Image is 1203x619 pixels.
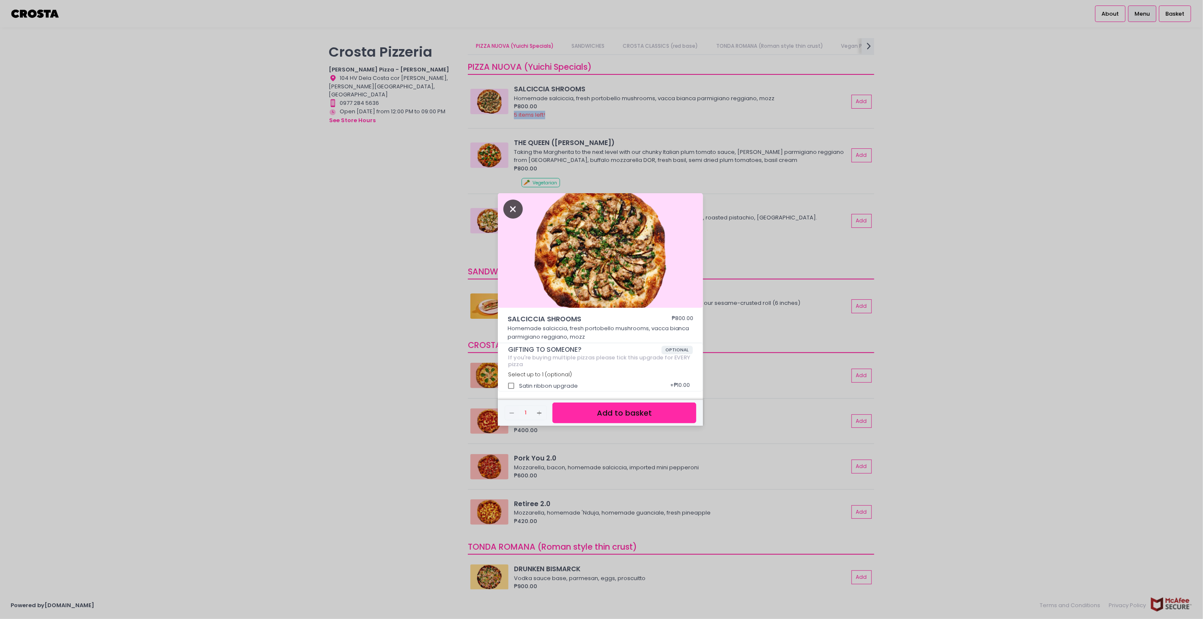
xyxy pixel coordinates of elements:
[508,371,572,378] span: Select up to 1 (optional)
[552,403,696,423] button: Add to basket
[508,314,647,324] span: SALCICCIA SHROOMS
[672,314,693,324] div: ₱800.00
[503,204,523,213] button: Close
[667,378,693,394] div: + ₱10.00
[508,324,694,341] p: Homemade salciccia, fresh portobello mushrooms, vacca bianca parmigiano reggiano, mozz
[498,193,703,308] img: SALCICCIA SHROOMS
[508,346,662,353] span: GIFTING TO SOMEONE?
[662,346,693,354] span: OPTIONAL
[508,354,693,367] div: If you're buying multiple pizzas please tick this upgrade for EVERY pizza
